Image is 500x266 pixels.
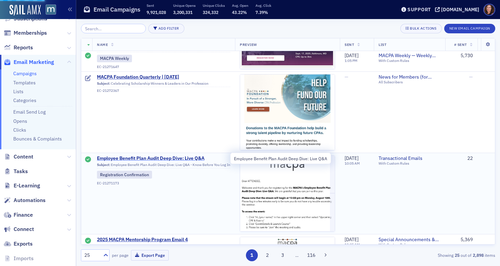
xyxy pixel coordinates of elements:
[379,80,440,84] div: All Subscribers
[407,6,431,13] div: Support
[379,243,440,247] div: With Custom Rules
[4,182,40,189] a: E-Learning
[97,42,108,47] span: Name
[240,42,257,47] span: Preview
[13,88,23,95] a: Lists
[450,53,473,59] div: 5,730
[147,3,166,8] p: Sent
[97,171,152,178] div: Registration Confirmation
[97,244,110,248] span: Subject:
[97,88,230,93] div: EC-21272367
[444,24,495,33] button: New Email Campaign
[112,252,129,258] label: per page
[345,161,360,166] time: 10:05 AM
[379,155,440,162] a: Transactional Emails
[13,127,26,133] a: Clicks
[292,252,302,258] span: …
[85,53,91,60] div: Sent
[345,242,360,247] time: 10:05 AM
[203,10,218,15] span: 324,332
[97,155,230,162] a: Employee Benefit Plan Audit Deep Dive: Live Q&A
[14,197,46,204] span: Automations
[277,249,289,261] button: 3
[4,168,28,175] a: Tasks
[444,25,495,31] a: New Email Campaign
[435,7,482,12] button: [DOMAIN_NAME]
[14,29,47,37] span: Memberships
[147,10,166,15] span: 9,921,028
[345,52,359,59] span: [DATE]
[97,163,110,167] span: Subject:
[94,5,140,14] h1: Email Campaigns
[379,53,440,59] a: MACPA Weekly — Weekly Newsletter (for members only)
[97,244,230,250] div: Apply for MACPA Mentorship by 9/1
[97,237,230,243] a: 2025 MACPA Mentorship Program Email 4
[85,238,91,245] div: Sent
[85,156,91,163] div: Sent
[345,155,359,161] span: [DATE]
[84,252,99,259] div: 25
[85,75,91,82] div: Draft
[305,249,317,261] button: 116
[97,181,230,185] div: EC-21271173
[379,42,386,47] span: List
[232,3,248,8] p: Avg. Open
[400,24,441,33] button: Bulk Actions
[471,252,485,258] strong: 2,898
[255,3,271,8] p: Avg. Click
[14,226,34,233] span: Connect
[4,255,34,262] a: Imports
[13,97,36,103] a: Categories
[14,44,33,51] span: Reports
[10,5,41,16] img: SailAMX
[97,54,132,62] div: MACPA Weekly
[379,74,440,80] a: News for Members (for members only)
[410,27,436,30] div: Bulk Actions
[131,250,169,261] button: Export Page
[97,81,110,86] span: Subject:
[13,109,46,115] a: Email Send Log
[362,252,495,258] div: Showing out of items
[4,197,46,204] a: Automations
[453,252,461,258] strong: 25
[97,74,230,80] a: MACPA Foundation Quarterly | [DATE]
[13,136,62,142] a: Bounces & Complaints
[13,118,27,124] a: Opens
[4,240,33,248] a: Exports
[379,237,440,243] a: Special Announcements & Special Event Invitations
[4,211,33,219] a: Finance
[13,80,36,86] a: Templates
[345,42,354,47] span: Sent
[454,42,467,47] span: # Sent
[46,4,56,15] img: SailAMX
[261,249,273,261] button: 2
[203,3,225,8] p: Unique Clicks
[173,10,193,15] span: 3,200,331
[450,155,473,162] div: 22
[14,153,33,161] span: Content
[232,10,247,15] span: 43.22%
[345,236,359,243] span: [DATE]
[14,255,34,262] span: Imports
[14,168,28,175] span: Tasks
[450,237,473,243] div: 5,369
[14,240,33,248] span: Exports
[14,182,40,189] span: E-Learning
[483,4,495,16] span: Profile
[97,65,230,69] div: EC-21271647
[379,59,440,63] div: With Custom Rules
[148,24,184,33] button: Add Filter
[4,226,34,233] a: Connect
[345,74,348,80] span: —
[97,163,230,169] div: Employee Benefit Plan Audit Deep Dive: Live Q&A - Know Before You Log In
[4,44,33,51] a: Reports
[14,59,54,66] span: Email Marketing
